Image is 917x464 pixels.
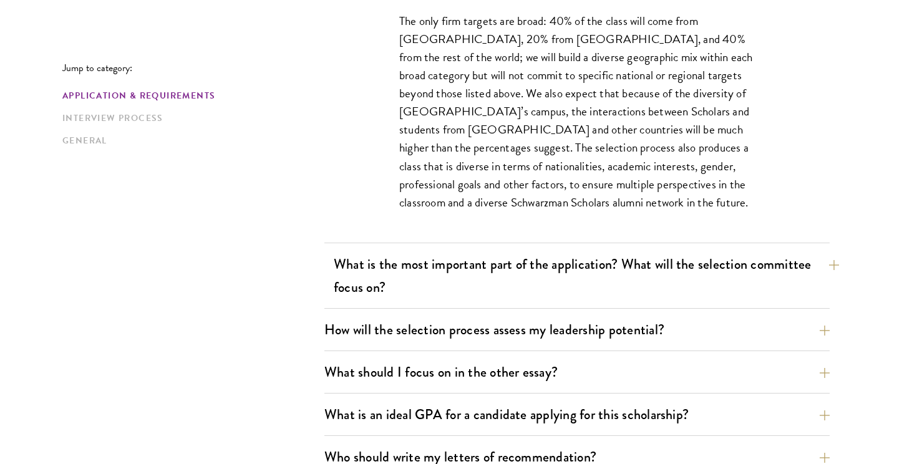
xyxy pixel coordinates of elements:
[324,358,830,386] button: What should I focus on in the other essay?
[62,112,317,125] a: Interview Process
[62,134,317,147] a: General
[62,62,324,74] p: Jump to category:
[399,12,755,211] p: The only firm targets are broad: 40% of the class will come from [GEOGRAPHIC_DATA], 20% from [GEO...
[324,316,830,344] button: How will the selection process assess my leadership potential?
[62,89,317,102] a: Application & Requirements
[324,400,830,428] button: What is an ideal GPA for a candidate applying for this scholarship?
[334,250,839,301] button: What is the most important part of the application? What will the selection committee focus on?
